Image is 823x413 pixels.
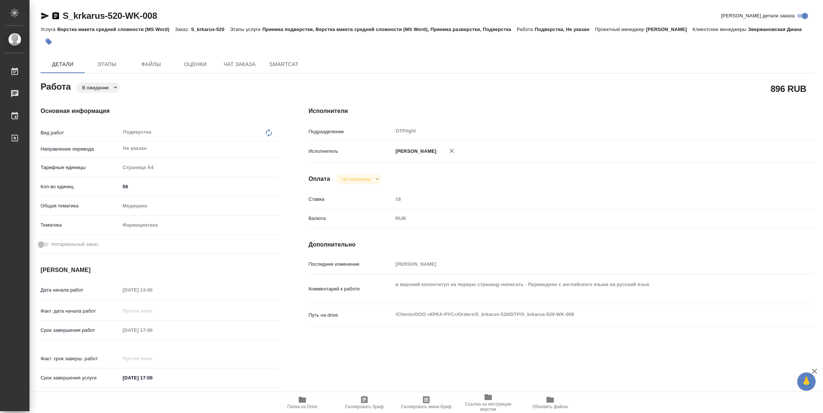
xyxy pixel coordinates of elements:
[309,215,393,222] p: Валюта
[532,404,568,409] span: Обновить файлы
[178,60,213,69] span: Оценки
[797,372,816,391] button: 🙏
[336,174,381,184] div: В ожидании
[41,355,120,362] p: Факт. срок заверш. работ
[41,221,120,229] p: Тематика
[63,11,157,21] a: S_krkarus-520-WK-008
[748,27,807,32] p: Звержановская Диана
[120,219,279,231] div: Фармацевтика
[646,27,692,32] p: [PERSON_NAME]
[76,83,120,93] div: В ожидании
[692,27,748,32] p: Клиентские менеджеры
[393,308,773,321] textarea: /Clients/ООО «КРКА-РУС»/Orders/S_krkarus-520/DTP/S_krkarus-520-WK-008
[89,60,125,69] span: Этапы
[519,392,581,413] button: Обновить файлы
[41,164,120,171] p: Тарифные единицы
[57,27,175,32] p: Верстка макета средней сложности (MS Word)
[309,285,393,293] p: Комментарий к работе
[309,312,393,319] p: Путь на drive
[133,60,169,69] span: Файлы
[120,325,185,335] input: Пустое поле
[41,129,120,137] p: Вид работ
[309,148,393,155] p: Исполнитель
[41,266,279,275] h4: [PERSON_NAME]
[401,404,451,409] span: Скопировать мини-бриф
[309,240,815,249] h4: Дополнительно
[41,307,120,315] p: Факт. дата начала работ
[309,128,393,135] p: Подразделение
[393,212,773,225] div: RUB
[595,27,646,32] p: Проектный менеджер
[462,402,515,412] span: Ссылка на инструкции верстки
[340,176,372,182] button: Не оплачена
[535,27,595,32] p: Подверстка, Не указан
[175,27,191,32] p: Заказ:
[41,27,57,32] p: Услуга
[51,241,98,248] span: Нотариальный заказ
[51,11,60,20] button: Скопировать ссылку
[395,392,457,413] button: Скопировать мини-бриф
[120,372,185,383] input: ✎ Введи что-нибудь
[120,161,279,174] div: Страница А4
[309,107,815,116] h4: Исполнители
[517,27,535,32] p: Работа
[333,392,395,413] button: Скопировать бриф
[41,145,120,153] p: Направление перевода
[41,11,49,20] button: Скопировать ссылку для ЯМессенджера
[262,27,517,32] p: Приемка подверстки, Верстка макета средней сложности (MS Word), Приемка разверстки, Подверстка
[771,82,806,95] h2: 896 RUB
[41,202,120,210] p: Общая тематика
[120,353,185,364] input: Пустое поле
[266,60,302,69] span: SmartCat
[287,404,317,409] span: Папка на Drive
[41,183,120,190] p: Кол-во единиц
[41,34,57,50] button: Добавить тэг
[45,60,80,69] span: Детали
[41,107,279,116] h4: Основная информация
[800,374,813,389] span: 🙏
[222,60,257,69] span: Чат заказа
[271,392,333,413] button: Папка на Drive
[120,306,185,316] input: Пустое поле
[80,85,111,91] button: В ожидании
[120,285,185,295] input: Пустое поле
[393,278,773,298] textarea: в верхний колонтитул на первую страницу написать - Переведено с английского языка на русский язык
[41,327,120,334] p: Срок завершения работ
[345,404,383,409] span: Скопировать бриф
[721,12,795,20] span: [PERSON_NAME] детали заказа
[230,27,263,32] p: Этапы услуги
[393,194,773,204] input: Пустое поле
[457,392,519,413] button: Ссылка на инструкции верстки
[120,200,279,212] div: Медицина
[41,286,120,294] p: Дата начала работ
[120,181,279,192] input: ✎ Введи что-нибудь
[393,148,437,155] p: [PERSON_NAME]
[41,79,71,93] h2: Работа
[393,259,773,269] input: Пустое поле
[444,143,460,159] button: Удалить исполнителя
[309,196,393,203] p: Ставка
[191,27,230,32] p: S_krkarus-520
[41,374,120,382] p: Срок завершения услуги
[309,175,330,183] h4: Оплата
[309,261,393,268] p: Последнее изменение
